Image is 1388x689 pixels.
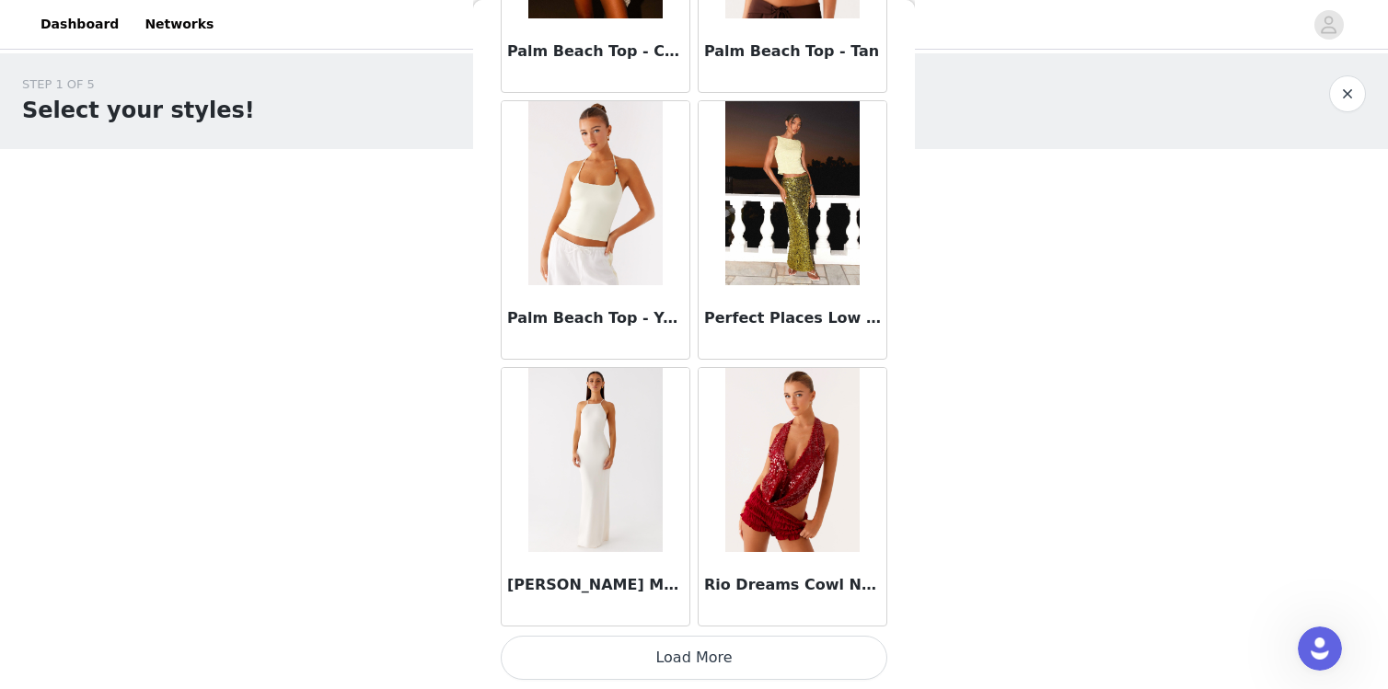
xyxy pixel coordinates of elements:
[1298,626,1342,671] iframe: Intercom live chat
[704,574,881,596] h3: Rio Dreams Cowl Neck Halter Top - Red
[704,307,881,329] h3: Perfect Places Low Rise Sequin Maxi Skirt - Olive
[704,40,881,63] h3: Palm Beach Top - Tan
[22,75,255,94] div: STEP 1 OF 5
[501,636,887,680] button: Load More
[1320,10,1337,40] div: avatar
[528,368,662,552] img: Raffa Pearl Maxi Dress - Ivory
[29,4,130,45] a: Dashboard
[507,307,684,329] h3: Palm Beach Top - Yellow
[507,40,684,63] h3: Palm Beach Top - Chocolate
[507,574,684,596] h3: [PERSON_NAME] Maxi Dress - Ivory
[22,94,255,127] h1: Select your styles!
[528,101,662,285] img: Palm Beach Top - Yellow
[725,368,859,552] img: Rio Dreams Cowl Neck Halter Top - Red
[725,101,859,285] img: Perfect Places Low Rise Sequin Maxi Skirt - Olive
[133,4,225,45] a: Networks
